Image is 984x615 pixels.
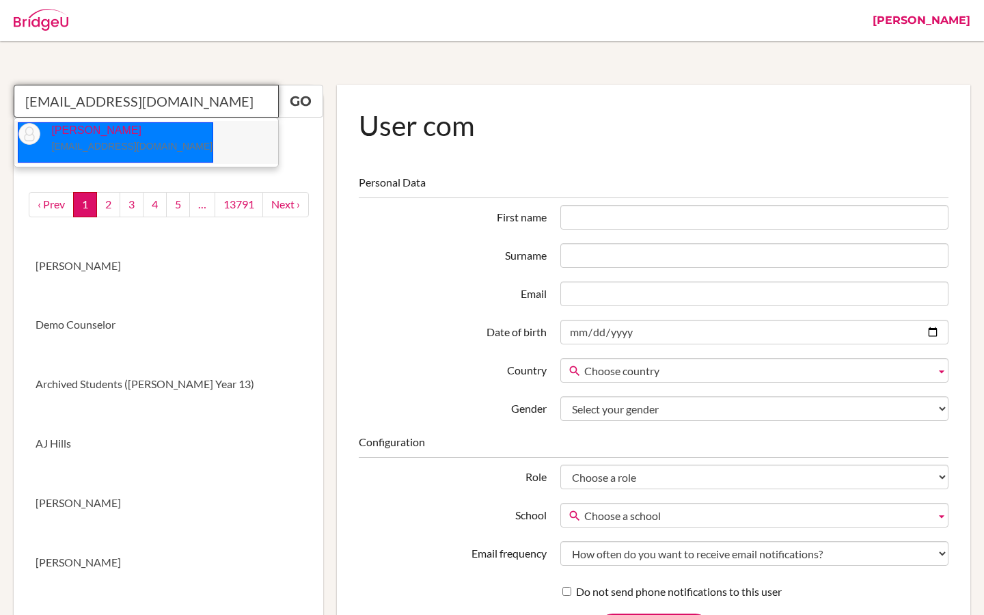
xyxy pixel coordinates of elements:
[352,396,553,417] label: Gender
[278,85,323,118] a: Go
[562,587,571,596] input: Do not send phone notifications to this user
[14,118,323,177] a: New User
[352,465,553,485] label: Role
[14,295,323,355] a: Demo Counselor
[584,359,930,383] span: Choose country
[352,503,553,523] label: School
[359,107,948,144] h1: User com
[562,584,782,600] label: Do not send phone notifications to this user
[352,541,553,562] label: Email frequency
[262,192,309,217] a: next
[143,192,167,217] a: 4
[352,320,553,340] label: Date of birth
[352,205,553,225] label: First name
[352,243,553,264] label: Surname
[96,192,120,217] a: 2
[29,192,74,217] a: ‹ Prev
[584,504,930,528] span: Choose a school
[73,192,97,217] a: 1
[14,9,68,31] img: Bridge-U
[352,358,553,379] label: Country
[166,192,190,217] a: 5
[359,175,948,198] legend: Personal Data
[120,192,143,217] a: 3
[189,192,215,217] a: …
[14,414,323,474] a: AJ Hills
[14,533,323,592] a: [PERSON_NAME]
[51,141,213,152] small: [EMAIL_ADDRESS][DOMAIN_NAME]
[14,236,323,296] a: [PERSON_NAME]
[359,435,948,458] legend: Configuration
[14,474,323,533] a: [PERSON_NAME]
[14,355,323,414] a: Archived Students ([PERSON_NAME] Year 13)
[40,123,213,154] p: [PERSON_NAME]
[14,85,279,118] input: Quicksearch user
[215,192,263,217] a: 13791
[18,123,40,145] img: thumb_default-9baad8e6c595f6d87dbccf3bc005204999cb094ff98a76d4c88bb8097aa52fd3.png
[352,282,553,302] label: Email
